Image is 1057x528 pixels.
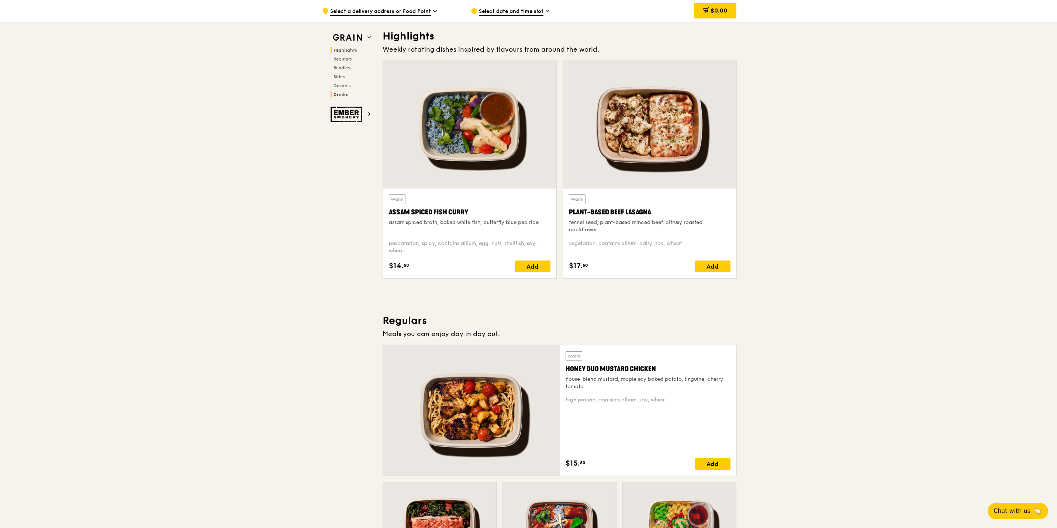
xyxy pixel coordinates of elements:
[383,30,737,43] h3: Highlights
[404,262,409,268] span: 50
[334,65,350,70] span: Bundles
[334,83,350,88] span: Desserts
[334,92,348,97] span: Drinks
[566,351,582,361] div: Warm
[389,194,405,204] div: Warm
[1033,507,1042,515] span: 🦙
[383,314,737,327] h3: Regulars
[569,207,730,217] div: Plant-Based Beef Lasagna
[479,8,543,16] span: Select date and time slot
[331,107,365,122] img: Ember Smokery web logo
[389,219,550,226] div: assam spiced broth, baked white fish, butterfly blue pea rice
[569,194,586,204] div: Warm
[330,8,431,16] span: Select a delivery address or Food Point
[334,56,352,62] span: Regulars
[566,376,730,390] div: house-blend mustard, maple soy baked potato, linguine, cherry tomato
[334,48,357,53] span: Highlights
[566,458,580,469] span: $15.
[988,503,1048,519] button: Chat with us🦙
[566,364,730,374] div: Honey Duo Mustard Chicken
[515,260,550,272] div: Add
[569,260,583,272] span: $17.
[569,240,730,255] div: vegetarian, contains allium, dairy, soy, wheat
[695,458,730,470] div: Add
[389,240,550,255] div: pescatarian, spicy, contains allium, egg, nuts, shellfish, soy, wheat
[580,460,586,466] span: 50
[569,219,730,234] div: fennel seed, plant-based minced beef, citrusy roasted cauliflower
[331,31,365,44] img: Grain web logo
[695,260,730,272] div: Add
[383,44,737,55] div: Weekly rotating dishes inspired by flavours from around the world.
[389,260,404,272] span: $14.
[711,7,727,14] span: $0.00
[389,207,550,217] div: Assam Spiced Fish Curry
[334,74,345,79] span: Sides
[383,329,737,339] div: Meals you can enjoy day in day out.
[994,507,1030,515] span: Chat with us
[583,262,588,268] span: 50
[566,396,730,404] div: high protein, contains allium, soy, wheat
